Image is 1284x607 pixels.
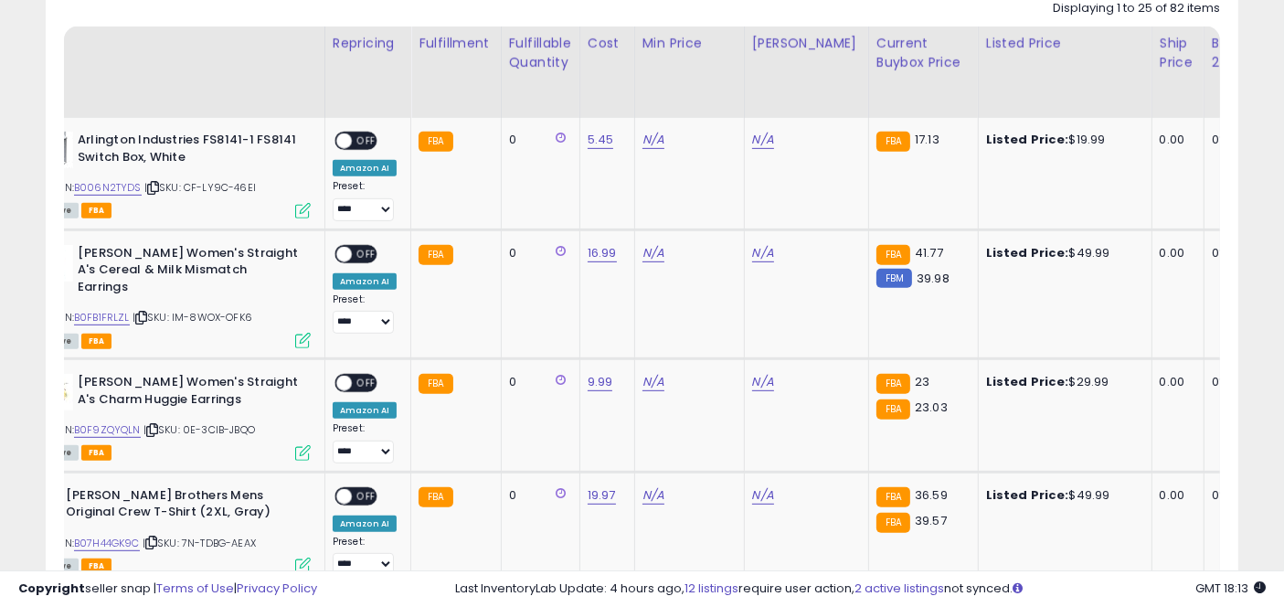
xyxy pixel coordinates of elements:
[986,34,1144,53] div: Listed Price
[333,422,397,463] div: Preset:
[1160,487,1190,504] div: 0.00
[642,373,664,391] a: N/A
[876,513,910,533] small: FBA
[74,422,141,438] a: B0F9ZQYQLN
[333,293,397,334] div: Preset:
[752,373,774,391] a: N/A
[986,373,1069,390] b: Listed Price:
[642,244,664,262] a: N/A
[915,131,939,148] span: 17.13
[509,374,566,390] div: 0
[986,131,1069,148] b: Listed Price:
[1212,245,1272,261] div: 0%
[74,180,142,196] a: B006N2TYDS
[854,580,944,597] a: 2 active listings
[81,334,112,349] span: FBA
[509,245,566,261] div: 0
[752,34,861,53] div: [PERSON_NAME]
[915,244,943,261] span: 41.77
[986,486,1069,504] b: Listed Price:
[986,487,1138,504] div: $49.99
[986,245,1138,261] div: $49.99
[986,244,1069,261] b: Listed Price:
[642,131,664,149] a: N/A
[419,245,452,265] small: FBA
[876,34,971,72] div: Current Buybox Price
[37,374,311,459] div: ASIN:
[32,34,317,53] div: Title
[78,132,300,170] b: Arlington Industries FS8141-1 FS8141 Switch Box, White
[1212,374,1272,390] div: 0%
[876,132,910,152] small: FBA
[752,131,774,149] a: N/A
[37,132,311,217] div: ASIN:
[133,310,252,325] span: | SKU: IM-8WOX-OFK6
[78,374,300,412] b: [PERSON_NAME] Women's Straight A's Charm Huggie Earrings
[876,487,910,507] small: FBA
[419,34,493,53] div: Fulfillment
[237,580,317,597] a: Privacy Policy
[333,34,403,53] div: Repricing
[419,374,452,394] small: FBA
[333,273,397,290] div: Amazon AI
[18,580,85,597] strong: Copyright
[81,203,112,218] span: FBA
[143,422,255,437] span: | SKU: 0E-3CIB-JBQO
[684,580,738,597] a: 12 listings
[986,374,1138,390] div: $29.99
[78,245,300,301] b: [PERSON_NAME] Women's Straight A's Cereal & Milk Mismatch Earrings
[876,269,912,288] small: FBM
[917,270,950,287] span: 39.98
[18,580,317,598] div: seller snap | |
[588,131,614,149] a: 5.45
[455,580,1266,598] div: Last InventoryLab Update: 4 hours ago, require user action, not synced.
[752,244,774,262] a: N/A
[37,334,79,349] span: All listings currently available for purchase on Amazon
[509,132,566,148] div: 0
[419,487,452,507] small: FBA
[156,580,234,597] a: Terms of Use
[915,399,948,416] span: 23.03
[352,246,381,261] span: OFF
[352,133,381,149] span: OFF
[915,486,948,504] span: 36.59
[74,536,140,551] a: B07H44GK9C
[752,486,774,505] a: N/A
[642,486,664,505] a: N/A
[915,512,947,529] span: 39.57
[509,34,572,72] div: Fulfillable Quantity
[143,536,256,550] span: | SKU: 7N-TDBG-AEAX
[333,402,397,419] div: Amazon AI
[509,487,566,504] div: 0
[588,373,613,391] a: 9.99
[333,516,397,532] div: Amazon AI
[1160,132,1190,148] div: 0.00
[876,374,910,394] small: FBA
[588,34,627,53] div: Cost
[81,445,112,461] span: FBA
[1195,580,1266,597] span: 2025-09-17 18:13 GMT
[144,180,256,195] span: | SKU: CF-LY9C-46EI
[876,245,910,265] small: FBA
[333,536,397,576] div: Preset:
[333,160,397,176] div: Amazon AI
[66,487,288,526] b: [PERSON_NAME] Brothers Mens Original Crew T-Shirt (2XL, Gray)
[352,488,381,504] span: OFF
[352,376,381,391] span: OFF
[1212,132,1272,148] div: 0%
[37,203,79,218] span: All listings currently available for purchase on Amazon
[588,244,617,262] a: 16.99
[986,132,1138,148] div: $19.99
[1160,34,1196,72] div: Ship Price
[1212,34,1279,72] div: BB Share 24h.
[333,180,397,220] div: Preset:
[37,445,79,461] span: All listings currently available for purchase on Amazon
[74,310,130,325] a: B0FB1FRLZL
[1160,245,1190,261] div: 0.00
[1160,374,1190,390] div: 0.00
[915,373,929,390] span: 23
[642,34,737,53] div: Min Price
[37,487,311,572] div: ASIN:
[876,399,910,420] small: FBA
[1212,487,1272,504] div: 0%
